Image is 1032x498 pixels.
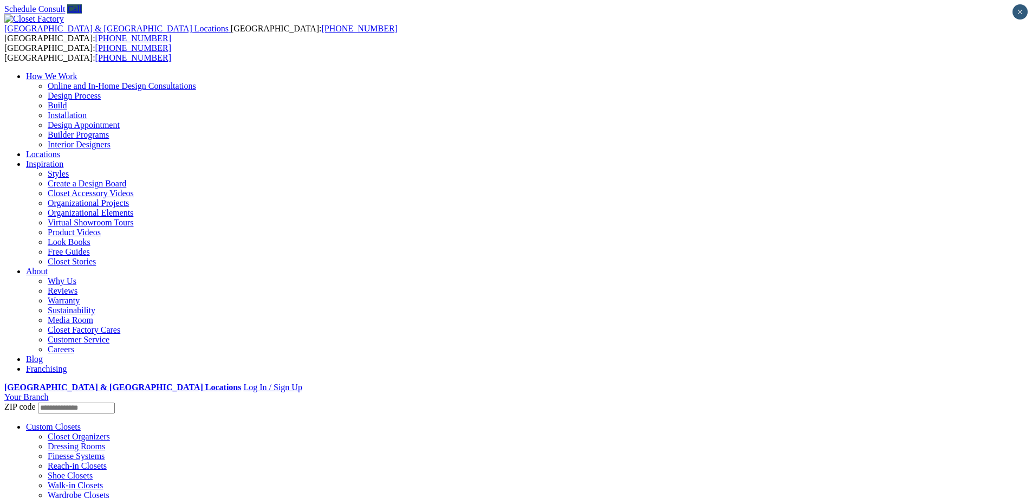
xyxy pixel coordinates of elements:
[4,24,229,33] span: [GEOGRAPHIC_DATA] & [GEOGRAPHIC_DATA] Locations
[38,403,115,413] input: Enter your Zip code
[48,276,76,286] a: Why Us
[48,325,120,334] a: Closet Factory Cares
[4,402,36,411] span: ZIP code
[48,189,134,198] a: Closet Accessory Videos
[48,111,87,120] a: Installation
[67,4,82,14] a: Call
[4,383,241,392] a: [GEOGRAPHIC_DATA] & [GEOGRAPHIC_DATA] Locations
[4,43,171,62] span: [GEOGRAPHIC_DATA]: [GEOGRAPHIC_DATA]:
[26,150,60,159] a: Locations
[48,228,101,237] a: Product Videos
[48,345,74,354] a: Careers
[48,306,95,315] a: Sustainability
[48,101,67,110] a: Build
[26,159,63,169] a: Inspiration
[48,208,133,217] a: Organizational Elements
[48,130,109,139] a: Builder Programs
[4,4,65,14] a: Schedule Consult
[48,169,69,178] a: Styles
[4,24,398,43] span: [GEOGRAPHIC_DATA]: [GEOGRAPHIC_DATA]:
[1012,4,1028,20] button: Close
[95,34,171,43] a: [PHONE_NUMBER]
[48,296,80,305] a: Warranty
[48,198,129,208] a: Organizational Projects
[48,140,111,149] a: Interior Designers
[48,218,134,227] a: Virtual Showroom Tours
[48,286,77,295] a: Reviews
[48,257,96,266] a: Closet Stories
[26,354,43,364] a: Blog
[243,383,302,392] a: Log In / Sign Up
[4,392,48,402] a: Your Branch
[48,461,107,470] a: Reach-in Closets
[48,179,126,188] a: Create a Design Board
[48,442,105,451] a: Dressing Rooms
[48,335,109,344] a: Customer Service
[48,81,196,90] a: Online and In-Home Design Consultations
[95,53,171,62] a: [PHONE_NUMBER]
[26,72,77,81] a: How We Work
[4,14,64,24] img: Closet Factory
[48,432,110,441] a: Closet Organizers
[48,471,93,480] a: Shoe Closets
[48,237,90,247] a: Look Books
[48,315,93,325] a: Media Room
[48,91,101,100] a: Design Process
[26,364,67,373] a: Franchising
[4,24,231,33] a: [GEOGRAPHIC_DATA] & [GEOGRAPHIC_DATA] Locations
[26,422,81,431] a: Custom Closets
[48,481,103,490] a: Walk-in Closets
[48,247,90,256] a: Free Guides
[48,120,120,130] a: Design Appointment
[26,267,48,276] a: About
[48,451,105,461] a: Finesse Systems
[95,43,171,53] a: [PHONE_NUMBER]
[321,24,397,33] a: [PHONE_NUMBER]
